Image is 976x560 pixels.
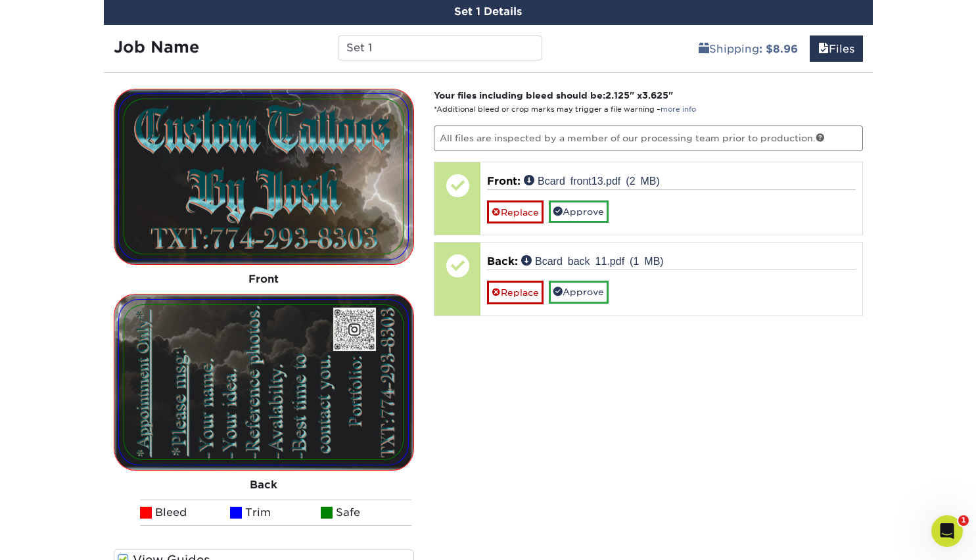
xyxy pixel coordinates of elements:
span: shipping [699,43,709,55]
a: more info [661,105,696,114]
a: Bcard back 11.pdf (1 MB) [521,255,664,266]
div: Front [114,265,415,294]
span: files [818,43,829,55]
span: 3.625 [642,90,668,101]
a: Approve [549,200,609,223]
span: Front: [487,175,521,187]
span: 1 [958,515,969,526]
a: Bcard front13.pdf (2 MB) [524,175,660,185]
strong: Your files including bleed should be: " x " [434,90,673,101]
a: Shipping: $8.96 [690,35,806,62]
li: Trim [230,500,321,526]
a: Files [810,35,863,62]
p: All files are inspected by a member of our processing team prior to production. [434,126,863,151]
strong: Job Name [114,37,199,57]
a: Replace [487,200,544,223]
a: Replace [487,281,544,304]
iframe: Intercom live chat [931,515,963,547]
span: 2.125 [605,90,630,101]
li: Bleed [140,500,231,526]
b: : $8.96 [759,43,798,55]
li: Safe [321,500,411,526]
a: Approve [549,281,609,303]
div: Back [114,471,415,500]
small: *Additional bleed or crop marks may trigger a file warning – [434,105,696,114]
input: Enter a job name [338,35,542,60]
span: Back: [487,255,518,268]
